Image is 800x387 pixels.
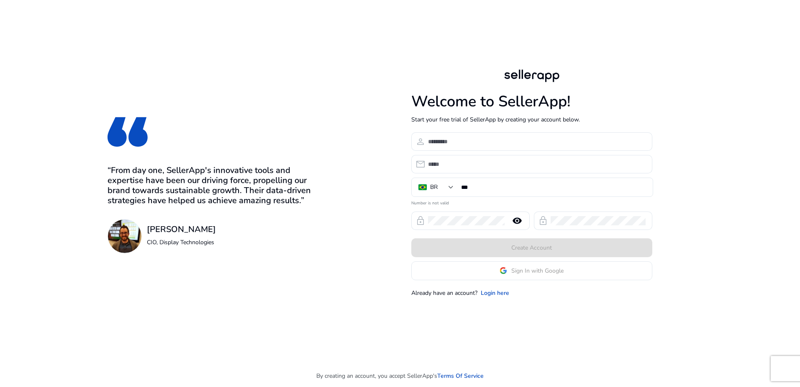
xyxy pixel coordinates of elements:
a: Terms Of Service [437,372,484,380]
span: email [415,159,426,169]
a: Login here [481,289,509,297]
p: Start your free trial of SellerApp by creating your account below. [411,115,652,124]
p: Already have an account? [411,289,477,297]
span: lock [538,216,548,226]
div: BR [430,183,438,192]
mat-icon: remove_red_eye [507,216,527,226]
h1: Welcome to SellerApp! [411,93,652,111]
mat-error: Number is not valid [411,198,652,206]
h3: “From day one, SellerApp's innovative tools and expertise have been our driving force, propelling... [108,165,322,206]
span: person [415,137,426,147]
p: CIO, Display Technologies [147,238,216,247]
span: lock [415,216,426,226]
h3: [PERSON_NAME] [147,224,216,235]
